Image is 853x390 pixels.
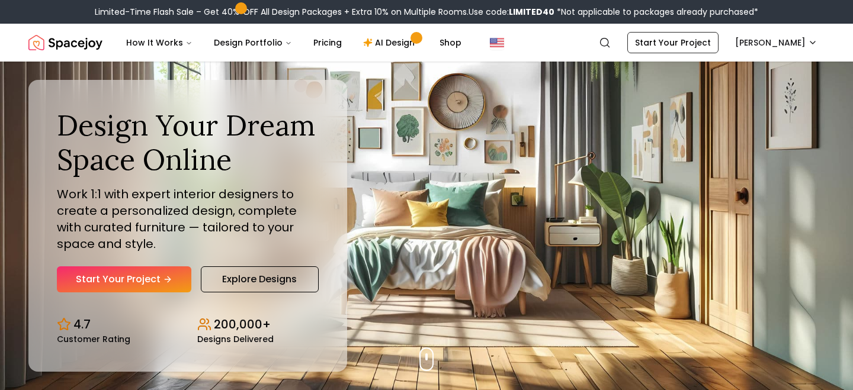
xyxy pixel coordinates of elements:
[28,24,825,62] nav: Global
[95,6,758,18] div: Limited-Time Flash Sale – Get 40% OFF All Design Packages + Extra 10% on Multiple Rooms.
[469,6,554,18] span: Use code:
[509,6,554,18] b: LIMITED40
[57,307,319,343] div: Design stats
[214,316,271,333] p: 200,000+
[201,266,319,292] a: Explore Designs
[627,32,719,53] a: Start Your Project
[204,31,302,54] button: Design Portfolio
[117,31,471,54] nav: Main
[28,31,102,54] a: Spacejoy
[57,108,319,176] h1: Design Your Dream Space Online
[197,335,274,343] small: Designs Delivered
[117,31,202,54] button: How It Works
[73,316,91,333] p: 4.7
[57,186,319,252] p: Work 1:1 with expert interior designers to create a personalized design, complete with curated fu...
[57,335,130,343] small: Customer Rating
[57,266,191,292] a: Start Your Project
[354,31,428,54] a: AI Design
[728,32,825,53] button: [PERSON_NAME]
[490,36,504,50] img: United States
[430,31,471,54] a: Shop
[304,31,351,54] a: Pricing
[28,31,102,54] img: Spacejoy Logo
[554,6,758,18] span: *Not applicable to packages already purchased*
